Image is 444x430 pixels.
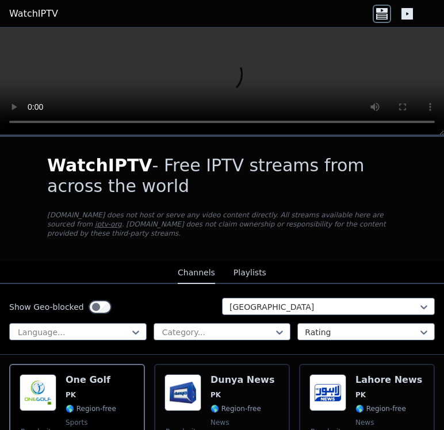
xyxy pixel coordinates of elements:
a: WatchIPTV [9,7,58,21]
p: [DOMAIN_NAME] does not host or serve any video content directly. All streams available here are s... [47,210,397,238]
span: WatchIPTV [47,155,152,175]
h6: Dunya News [210,374,274,386]
button: Channels [178,262,215,284]
span: news [355,418,374,427]
span: PK [355,390,366,400]
h6: One Golf [66,374,116,386]
span: PK [210,390,221,400]
button: Playlists [234,262,266,284]
img: One Golf [20,374,56,411]
span: 🌎 Region-free [210,404,261,413]
span: news [210,418,229,427]
h1: - Free IPTV streams from across the world [47,155,397,197]
img: Dunya News [164,374,201,411]
img: Lahore News [309,374,346,411]
span: 🌎 Region-free [355,404,406,413]
span: 🌎 Region-free [66,404,116,413]
span: PK [66,390,76,400]
a: iptv-org [95,220,122,228]
label: Show Geo-blocked [9,301,84,313]
span: sports [66,418,87,427]
h6: Lahore News [355,374,422,386]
